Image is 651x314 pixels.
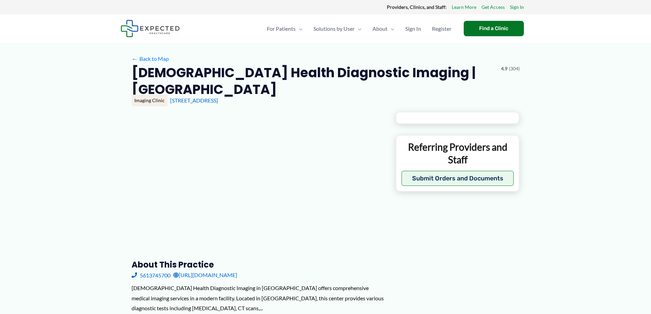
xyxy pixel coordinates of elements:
[296,17,302,41] span: Menu Toggle
[132,95,167,106] div: Imaging Clinic
[132,270,171,280] a: 5613745700
[509,64,520,73] span: (304)
[173,270,237,280] a: [URL][DOMAIN_NAME]
[132,259,385,270] h3: About this practice
[308,17,367,41] a: Solutions by UserMenu Toggle
[452,3,476,12] a: Learn More
[367,17,400,41] a: AboutMenu Toggle
[405,17,421,41] span: Sign In
[261,17,457,41] nav: Primary Site Navigation
[132,283,385,313] div: [DEMOGRAPHIC_DATA] Health Diagnostic Imaging in [GEOGRAPHIC_DATA] offers comprehensive medical im...
[400,17,426,41] a: Sign In
[402,171,514,186] button: Submit Orders and Documents
[426,17,457,41] a: Register
[267,17,296,41] span: For Patients
[501,64,507,73] span: 4.9
[387,4,447,10] strong: Providers, Clinics, and Staff:
[372,17,388,41] span: About
[510,3,524,12] a: Sign In
[132,64,496,98] h2: [DEMOGRAPHIC_DATA] Health Diagnostic Imaging | [GEOGRAPHIC_DATA]
[132,54,169,64] a: ←Back to Map
[170,97,218,104] a: [STREET_ADDRESS]
[482,3,505,12] a: Get Access
[355,17,362,41] span: Menu Toggle
[464,21,524,36] a: Find a Clinic
[261,17,308,41] a: For PatientsMenu Toggle
[432,17,451,41] span: Register
[388,17,394,41] span: Menu Toggle
[313,17,355,41] span: Solutions by User
[132,55,138,62] span: ←
[402,141,514,166] p: Referring Providers and Staff
[121,20,180,37] img: Expected Healthcare Logo - side, dark font, small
